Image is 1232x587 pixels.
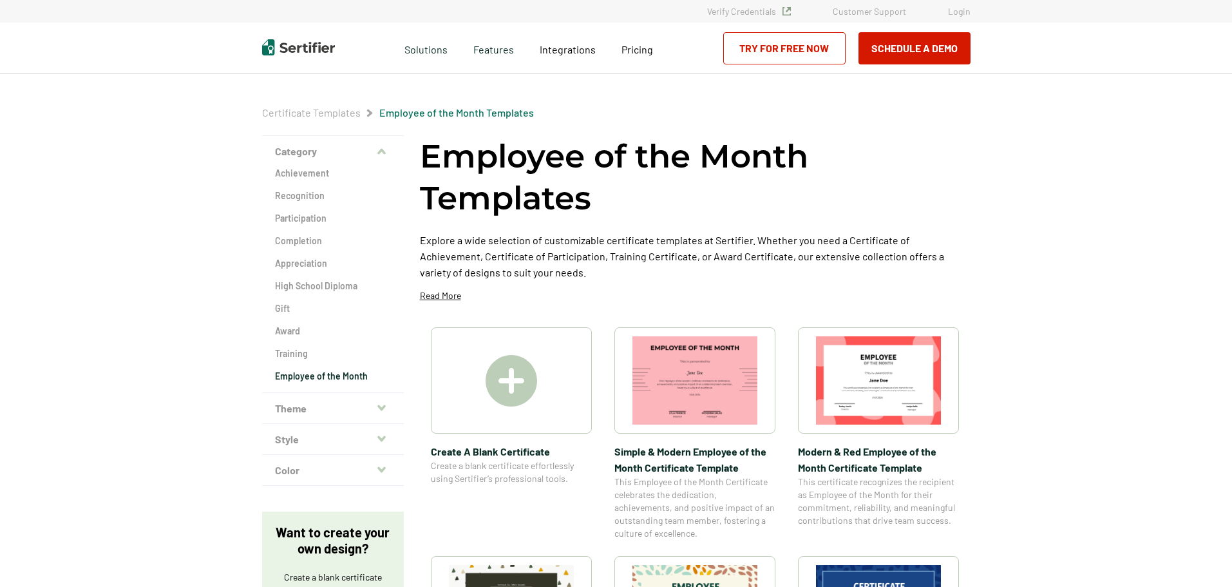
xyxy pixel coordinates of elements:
a: Training [275,347,391,360]
span: Features [473,40,514,56]
span: Pricing [621,43,653,55]
a: Employee of the Month Templates [379,106,534,119]
span: Create a blank certificate effortlessly using Sertifier’s professional tools. [431,459,592,485]
a: Completion [275,235,391,247]
a: Simple & Modern Employee of the Month Certificate TemplateSimple & Modern Employee of the Month C... [614,327,775,540]
button: Color [262,455,404,486]
a: Award [275,325,391,338]
a: Try for Free Now [723,32,846,64]
p: Want to create your own design? [275,524,391,557]
div: Category [262,167,404,393]
a: Achievement [275,167,391,180]
img: Simple & Modern Employee of the Month Certificate Template [632,336,757,425]
a: Participation [275,212,391,225]
span: Solutions [404,40,448,56]
button: Theme [262,393,404,424]
a: Gift [275,302,391,315]
a: Customer Support [833,6,906,17]
p: Explore a wide selection of customizable certificate templates at Sertifier. Whether you need a C... [420,232,971,280]
div: Breadcrumb [262,106,534,119]
a: Appreciation [275,257,391,270]
span: This certificate recognizes the recipient as Employee of the Month for their commitment, reliabil... [798,476,959,527]
a: Employee of the Month [275,370,391,383]
h1: Employee of the Month Templates [420,135,971,219]
img: Create A Blank Certificate [486,355,537,407]
img: Sertifier | Digital Credentialing Platform [262,39,335,55]
span: Simple & Modern Employee of the Month Certificate Template [614,443,775,476]
a: Login [948,6,971,17]
a: Verify Credentials [707,6,791,17]
span: Create A Blank Certificate [431,443,592,459]
a: Integrations [540,40,596,56]
img: Modern & Red Employee of the Month Certificate Template [816,336,941,425]
a: High School Diploma [275,280,391,293]
a: Pricing [621,40,653,56]
span: Integrations [540,43,596,55]
img: Verified [782,7,791,15]
span: This Employee of the Month Certificate celebrates the dedication, achievements, and positive impa... [614,476,775,540]
a: Modern & Red Employee of the Month Certificate TemplateModern & Red Employee of the Month Certifi... [798,327,959,540]
a: Recognition [275,189,391,202]
p: Read More [420,289,461,302]
a: Certificate Templates [262,106,361,119]
button: Style [262,424,404,455]
button: Category [262,136,404,167]
span: Modern & Red Employee of the Month Certificate Template [798,443,959,476]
